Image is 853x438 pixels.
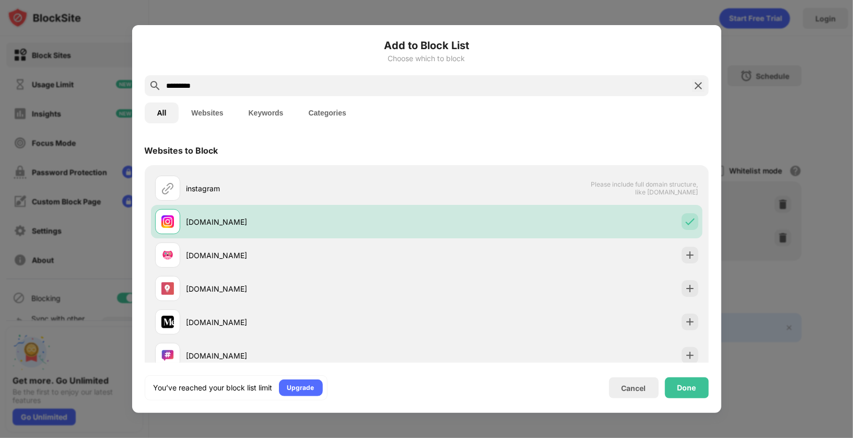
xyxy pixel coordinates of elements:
img: favicons [161,349,174,362]
img: favicons [161,282,174,295]
img: search-close [692,79,705,92]
div: Upgrade [287,383,314,393]
span: Please include full domain structure, like [DOMAIN_NAME] [591,180,698,196]
div: [DOMAIN_NAME] [186,250,427,261]
img: favicons [161,249,174,261]
div: [DOMAIN_NAME] [186,216,427,227]
button: Keywords [236,102,296,123]
div: instagram [186,183,427,194]
div: Choose which to block [145,54,709,63]
img: favicons [161,316,174,328]
div: Websites to Block [145,145,218,156]
div: Done [677,384,696,392]
div: [DOMAIN_NAME] [186,283,427,294]
button: All [145,102,179,123]
h6: Add to Block List [145,38,709,53]
img: favicons [161,215,174,228]
img: search.svg [149,79,161,92]
div: [DOMAIN_NAME] [186,317,427,328]
img: url.svg [161,182,174,194]
div: You’ve reached your block list limit [154,383,273,393]
button: Websites [179,102,236,123]
div: [DOMAIN_NAME] [186,350,427,361]
button: Categories [296,102,359,123]
div: Cancel [622,384,646,393]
